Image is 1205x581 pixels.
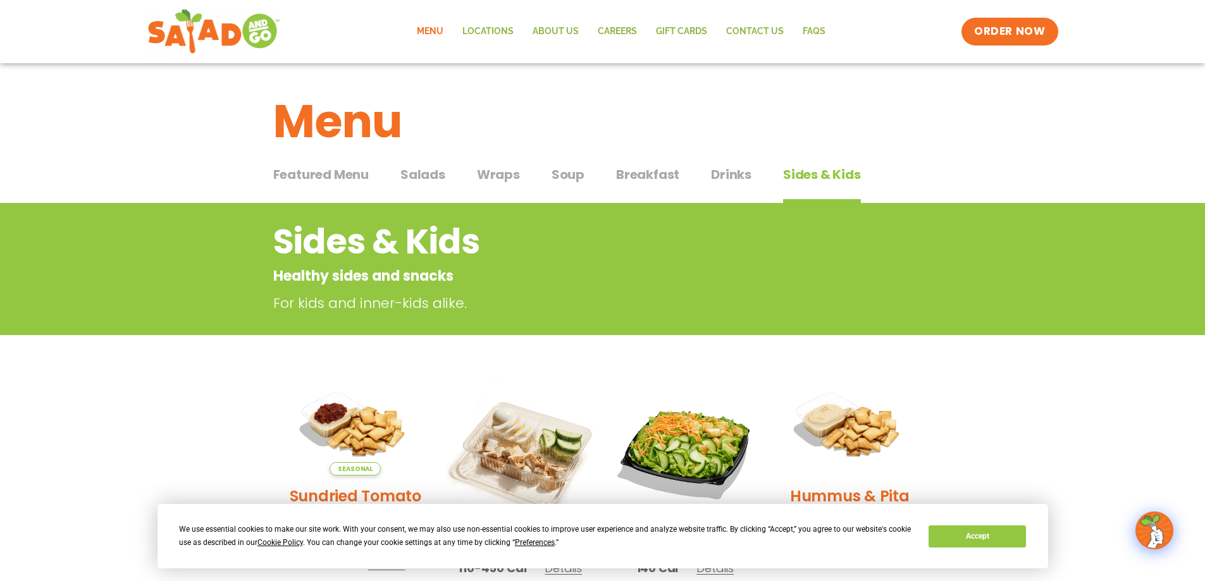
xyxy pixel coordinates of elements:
img: Product photo for Hummus & Pita Chips [777,378,923,475]
a: Careers [588,17,646,46]
span: Wraps [477,165,520,184]
a: Locations [453,17,523,46]
a: GIFT CARDS [646,17,717,46]
span: Cookie Policy [257,538,303,547]
h2: Sides & Kids [273,216,831,267]
div: We use essential cookies to make our site work. With your consent, we may also use non-essential ... [179,523,913,549]
span: ORDER NOW [974,24,1045,39]
img: Product photo for Sundried Tomato Hummus & Pita Chips [283,378,429,475]
img: wpChatIcon [1137,513,1172,548]
a: Contact Us [717,17,793,46]
div: Cookie Consent Prompt [158,504,1048,568]
button: Accept [929,525,1026,547]
p: Healthy sides and snacks [273,266,831,286]
span: Featured Menu [273,165,369,184]
a: About Us [523,17,588,46]
span: Seasonal [330,462,381,475]
nav: Menu [407,17,835,46]
span: Details [368,556,405,572]
span: Preferences [515,538,555,547]
span: Salads [400,165,445,184]
img: new-SAG-logo-768×292 [147,6,281,57]
p: For kids and inner-kids alike. [273,293,836,314]
span: Breakfast [616,165,679,184]
img: Product photo for Kids’ Salad [612,378,758,524]
span: Details [696,560,734,576]
div: Tabbed content [273,161,932,204]
h2: Hummus & Pita Chips [777,485,923,529]
a: FAQs [793,17,835,46]
a: ORDER NOW [961,18,1058,46]
img: Product photo for Snack Pack [447,378,593,524]
span: Soup [552,165,584,184]
span: Details [545,560,582,576]
h1: Menu [273,87,932,156]
h2: Sundried Tomato Hummus & Pita Chips [283,485,429,551]
span: Drinks [711,165,751,184]
span: Sides & Kids [783,165,861,184]
a: Menu [407,17,453,46]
